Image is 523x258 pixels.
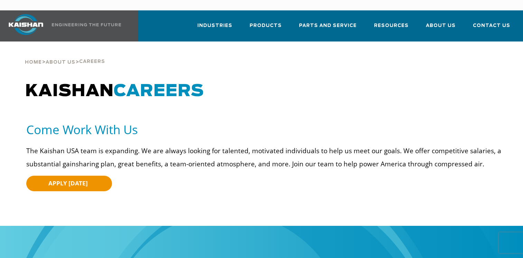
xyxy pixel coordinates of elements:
[25,83,204,100] span: KAISHAN
[25,42,105,68] div: > >
[26,122,502,137] h5: Come Work With Us
[26,144,502,171] p: The Kaishan USA team is expanding. We are always looking for talented, motivated individuals to h...
[299,22,357,30] span: Parts and Service
[197,17,232,40] a: Industries
[374,17,409,40] a: Resources
[26,176,112,191] a: APPLY [DATE]
[52,23,121,26] img: Engineering the future
[473,22,510,30] span: Contact Us
[250,17,282,40] a: Products
[473,17,510,40] a: Contact Us
[25,60,42,65] span: Home
[79,59,105,64] span: Careers
[46,59,75,65] a: About Us
[426,22,456,30] span: About Us
[374,22,409,30] span: Resources
[48,179,88,187] span: APPLY [DATE]
[25,59,42,65] a: Home
[299,17,357,40] a: Parts and Service
[250,22,282,30] span: Products
[114,83,204,100] span: CAREERS
[197,22,232,30] span: Industries
[46,60,75,65] span: About Us
[426,17,456,40] a: About Us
